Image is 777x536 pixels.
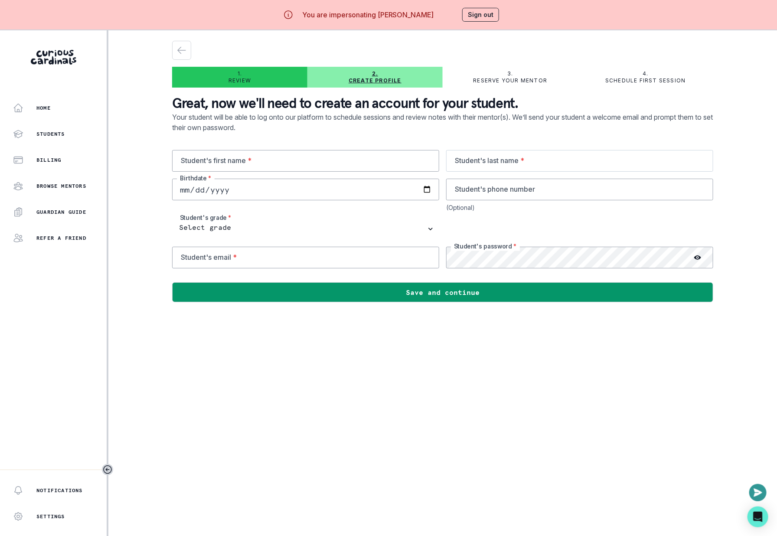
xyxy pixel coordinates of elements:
[102,464,113,475] button: Toggle sidebar
[172,95,713,112] p: Great, now we'll need to create an account for your student.
[302,10,434,20] p: You are impersonating [PERSON_NAME]
[36,131,65,137] p: Students
[36,183,86,190] p: Browse Mentors
[36,235,86,242] p: Refer a friend
[36,157,61,163] p: Billing
[36,105,51,111] p: Home
[229,77,251,84] p: Review
[605,77,686,84] p: Schedule first session
[643,70,648,77] p: 4.
[507,70,513,77] p: 3.
[238,70,242,77] p: 1.
[462,8,499,22] button: Sign out
[473,77,548,84] p: Reserve your mentor
[349,77,402,84] p: Create profile
[36,487,83,494] p: Notifications
[446,204,713,211] div: (Optional)
[748,507,768,527] div: Open Intercom Messenger
[372,70,378,77] p: 2.
[172,282,713,302] button: Save and continue
[36,513,65,520] p: Settings
[749,484,767,501] button: Open or close messaging widget
[172,112,713,150] p: Your student will be able to log onto our platform to schedule sessions and review notes with the...
[31,50,76,65] img: Curious Cardinals Logo
[36,209,86,216] p: Guardian Guide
